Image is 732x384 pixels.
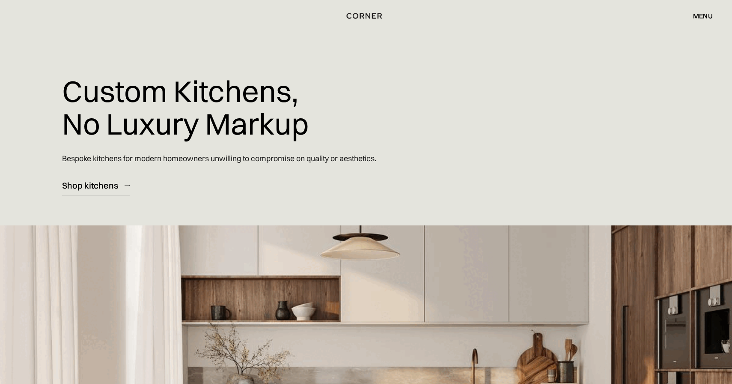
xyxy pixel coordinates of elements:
[693,12,713,19] div: menu
[684,9,713,23] div: menu
[62,180,118,191] div: Shop kitchens
[62,175,130,196] a: Shop kitchens
[62,146,376,171] p: Bespoke kitchens for modern homeowners unwilling to compromise on quality or aesthetics.
[337,10,395,21] a: home
[62,69,309,146] h1: Custom Kitchens, No Luxury Markup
